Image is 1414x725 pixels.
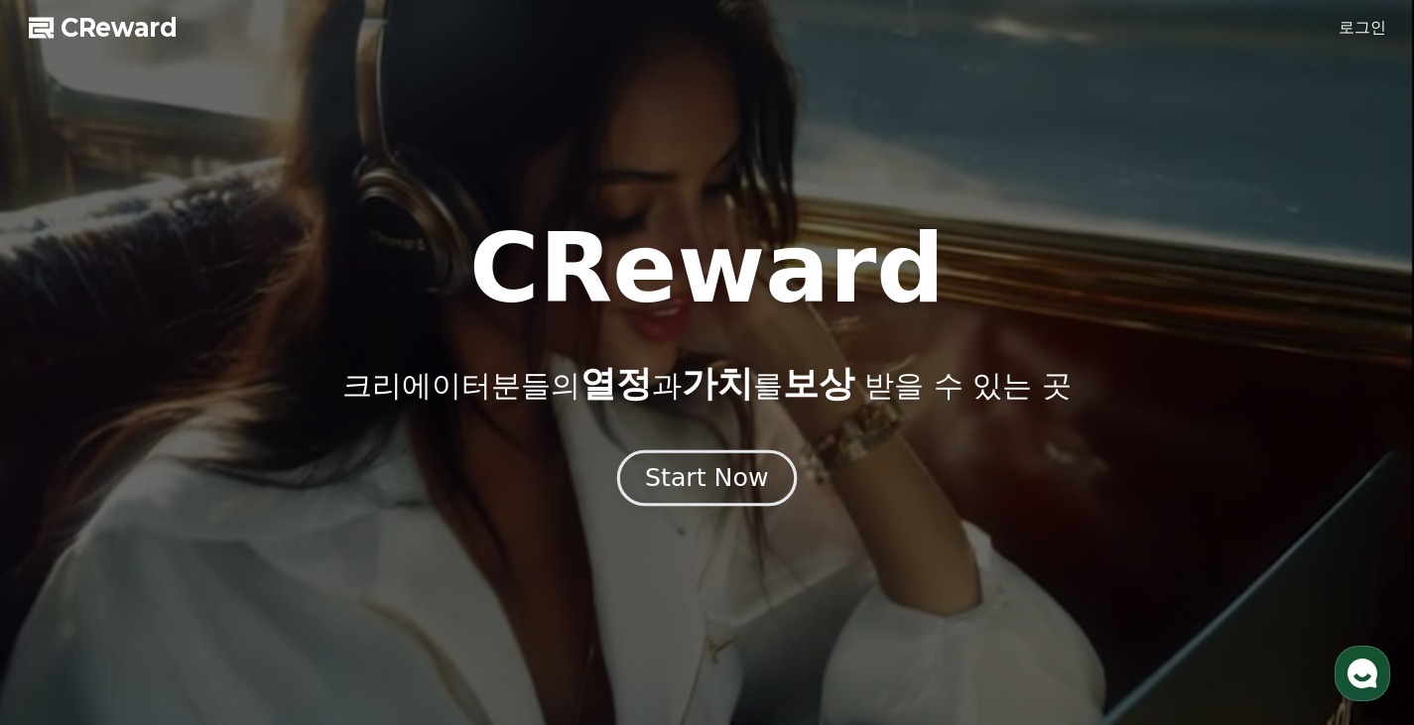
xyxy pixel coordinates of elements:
[342,364,1071,404] p: 크리에이터분들의 과 를 받을 수 있는 곳
[1339,16,1386,40] a: 로그인
[61,12,178,44] span: CReward
[580,363,652,404] span: 열정
[469,221,945,316] h1: CReward
[29,12,178,44] a: CReward
[307,590,330,606] span: 설정
[621,471,793,490] a: Start Now
[783,363,854,404] span: 보상
[131,560,256,610] a: 대화
[63,590,74,606] span: 홈
[6,560,131,610] a: 홈
[617,449,797,506] button: Start Now
[645,461,768,495] div: Start Now
[682,363,753,404] span: 가치
[256,560,381,610] a: 설정
[182,591,205,607] span: 대화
